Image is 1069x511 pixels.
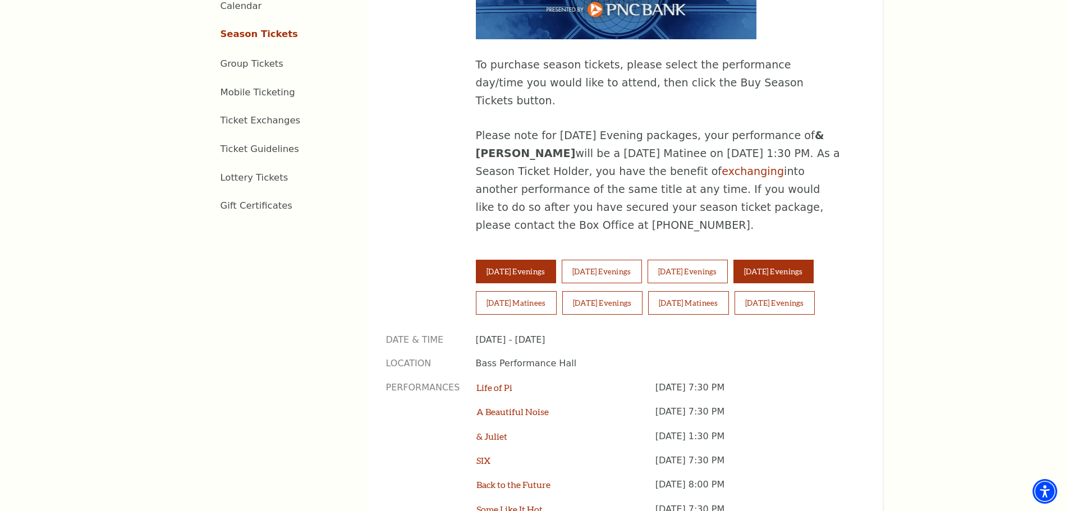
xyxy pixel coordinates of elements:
a: SIX [476,455,490,466]
a: Season Tickets [221,29,298,39]
button: [DATE] Evenings [562,260,642,283]
a: Gift Certificates [221,200,292,211]
a: Lottery Tickets [221,172,288,183]
p: Location [386,357,459,370]
button: [DATE] Matinees [476,291,557,315]
p: [DATE] - [DATE] [476,334,849,346]
div: Accessibility Menu [1033,479,1057,504]
button: [DATE] Evenings [648,260,728,283]
p: [DATE] 7:30 PM [655,406,849,430]
p: [DATE] 1:30 PM [655,430,849,454]
a: Ticket Guidelines [221,144,299,154]
p: To purchase season tickets, please select the performance day/time you would like to attend, then... [476,56,841,110]
strong: & [PERSON_NAME] [476,129,824,159]
a: exchanging [722,165,784,177]
a: Life of Pi [476,382,512,393]
a: Ticket Exchanges [221,115,301,126]
p: Bass Performance Hall [476,357,849,370]
p: Date & Time [386,334,459,346]
p: Please note for [DATE] Evening packages, your performance of will be a [DATE] Matinee on [DATE] 1... [476,127,841,234]
p: [DATE] 8:00 PM [655,478,849,503]
p: [DATE] 7:30 PM [655,381,849,406]
a: & Juliet [476,431,507,441]
a: A Beautiful Noise [476,406,549,417]
a: Group Tickets [221,58,283,69]
button: [DATE] Evenings [476,260,556,283]
button: [DATE] Evenings [562,291,643,315]
a: Mobile Ticketing [221,87,295,98]
button: [DATE] Matinees [648,291,729,315]
p: [DATE] 7:30 PM [655,454,849,478]
a: Back to the Future [476,479,550,490]
button: [DATE] Evenings [735,291,815,315]
a: Calendar [221,1,262,11]
button: [DATE] Evenings [733,260,814,283]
